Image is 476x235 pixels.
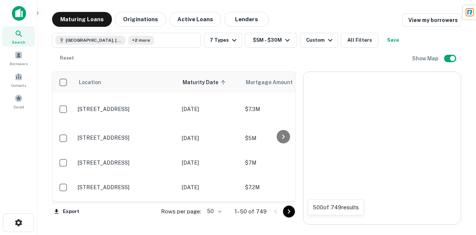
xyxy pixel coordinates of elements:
[412,54,440,63] h6: Show Map
[169,12,221,27] button: Active Loans
[182,105,238,113] p: [DATE]
[313,203,359,212] p: 500 of 749 results
[78,134,174,141] p: [STREET_ADDRESS]
[55,51,79,66] button: Reset
[2,91,35,111] a: Saved
[161,207,201,216] p: Rows per page:
[2,70,35,90] a: Contacts
[204,206,223,217] div: 50
[2,48,35,68] a: Borrowers
[224,12,269,27] button: Lenders
[245,183,319,191] p: $7.2M
[204,33,242,48] button: 7 Types
[178,72,241,93] th: Maturity Date
[381,33,405,48] button: Save your search to get updates of matches that match your search criteria.
[182,159,238,167] p: [DATE]
[439,175,476,211] iframe: Chat Widget
[283,206,295,217] button: Go to next page
[78,159,174,166] p: [STREET_ADDRESS]
[303,72,461,224] div: 0 0
[245,159,319,167] p: $7M
[11,82,26,88] span: Contacts
[12,39,25,45] span: Search
[10,61,28,67] span: Borrowers
[66,37,122,44] span: [GEOGRAPHIC_DATA], [GEOGRAPHIC_DATA], [GEOGRAPHIC_DATA]
[78,106,174,112] p: [STREET_ADDRESS]
[245,105,319,113] p: $7.3M
[241,72,323,93] th: Mortgage Amount
[52,33,201,48] button: [GEOGRAPHIC_DATA], [GEOGRAPHIC_DATA], [GEOGRAPHIC_DATA]+2 more
[300,33,338,48] button: Custom
[245,134,319,142] p: $5M
[246,78,302,87] span: Mortgage Amount
[182,183,238,191] p: [DATE]
[402,13,461,27] a: View my borrowers
[52,12,112,27] button: Maturing Loans
[132,37,150,44] span: +2 more
[74,72,178,93] th: Location
[13,104,24,110] span: Saved
[182,134,238,142] p: [DATE]
[12,6,26,21] img: capitalize-icon.png
[115,12,166,27] button: Originations
[78,184,174,191] p: [STREET_ADDRESS]
[52,206,81,217] button: Export
[2,26,35,47] a: Search
[245,33,297,48] button: $5M - $30M
[183,78,228,87] span: Maturity Date
[78,78,101,87] span: Location
[306,36,335,45] div: Custom
[235,207,267,216] p: 1–50 of 749
[341,33,378,48] button: All Filters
